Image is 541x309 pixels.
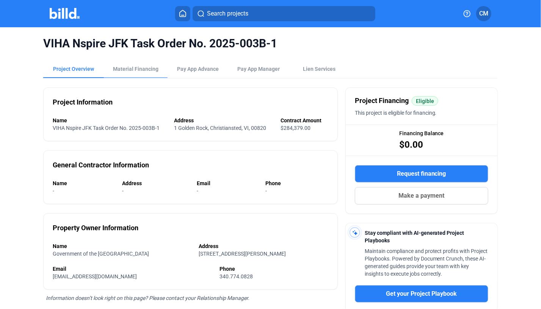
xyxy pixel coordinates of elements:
img: Billd Company Logo [50,8,80,19]
span: 340.774.0828 [220,273,253,279]
span: $0.00 [399,139,423,151]
div: Lien Services [303,65,336,73]
div: Property Owner Information [53,223,138,233]
span: Pay App Manager [237,65,280,73]
div: Address [122,179,189,187]
div: General Contractor Information [53,160,149,170]
span: - [53,188,54,194]
div: Email [197,179,258,187]
span: VIHA Nspire JFK Task Order No. 2025-003B-1 [53,125,160,131]
button: CM [476,6,491,21]
span: Request financing [397,169,446,178]
div: Name [53,117,166,124]
button: Get your Project Playbook [355,285,488,303]
div: Address [199,242,328,250]
span: Project Financing [355,95,409,106]
div: Contract Amount [281,117,328,124]
button: Request financing [355,165,488,183]
span: - [197,188,198,194]
button: Search projects [193,6,375,21]
span: Maintain compliance and protect profits with Project Playbooks. Powered by Document Crunch, these... [365,248,488,277]
span: VIHA Nspire JFK Task Order No. 2025-003B-1 [43,36,498,51]
span: Stay compliant with AI-generated Project Playbooks [365,230,464,243]
span: Search projects [207,9,248,18]
div: Name [53,179,114,187]
mat-chip: Eligible [412,96,438,106]
span: Government of the [GEOGRAPHIC_DATA] [53,251,149,257]
span: Make a payment [398,191,444,200]
span: [STREET_ADDRESS][PERSON_NAME] [199,251,286,257]
div: Project Information [53,97,113,108]
div: Address [174,117,273,124]
div: Pay App Advance [177,65,219,73]
button: Make a payment [355,187,488,204]
span: 1 Golden Rock, Christiansted, VI, 00820 [174,125,266,131]
div: Phone [265,179,328,187]
div: Project Overview [53,65,94,73]
span: Get your Project Playbook [386,289,457,298]
span: Financing Balance [399,130,444,137]
span: - [265,188,267,194]
div: Phone [220,265,328,273]
span: [EMAIL_ADDRESS][DOMAIN_NAME] [53,273,137,279]
span: CM [479,9,488,18]
span: Information doesn’t look right on this page? Please contact your Relationship Manager. [46,295,249,301]
span: $284,379.00 [281,125,310,131]
div: Name [53,242,191,250]
div: Material Financing [113,65,158,73]
span: - [122,188,124,194]
span: This project is eligible for financing. [355,110,437,116]
div: Email [53,265,212,273]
